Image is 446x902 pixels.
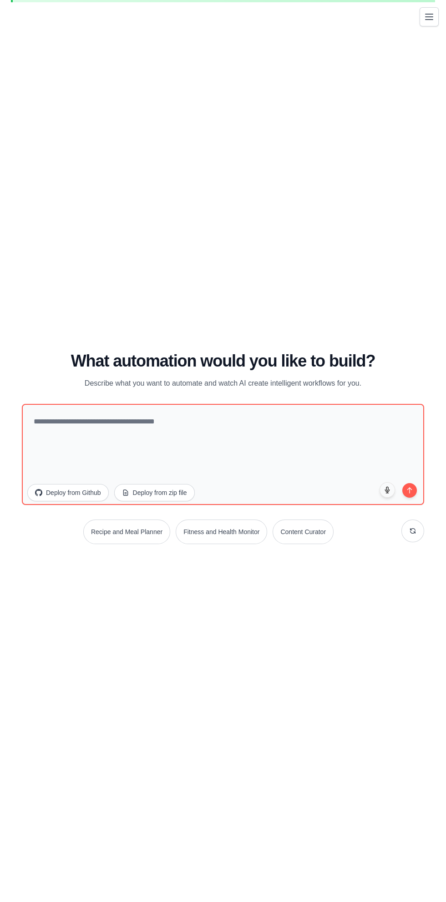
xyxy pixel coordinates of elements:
p: Describe what you want to automate and watch AI create intelligent workflows for you. [70,377,376,389]
button: Fitness and Health Monitor [176,520,267,544]
button: Toggle navigation [420,7,439,26]
h1: What automation would you like to build? [22,352,424,370]
button: Deploy from Github [27,484,109,501]
iframe: Chat Widget [400,858,446,902]
button: Recipe and Meal Planner [83,520,170,544]
button: Deploy from zip file [114,484,195,501]
button: Content Curator [273,520,334,544]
